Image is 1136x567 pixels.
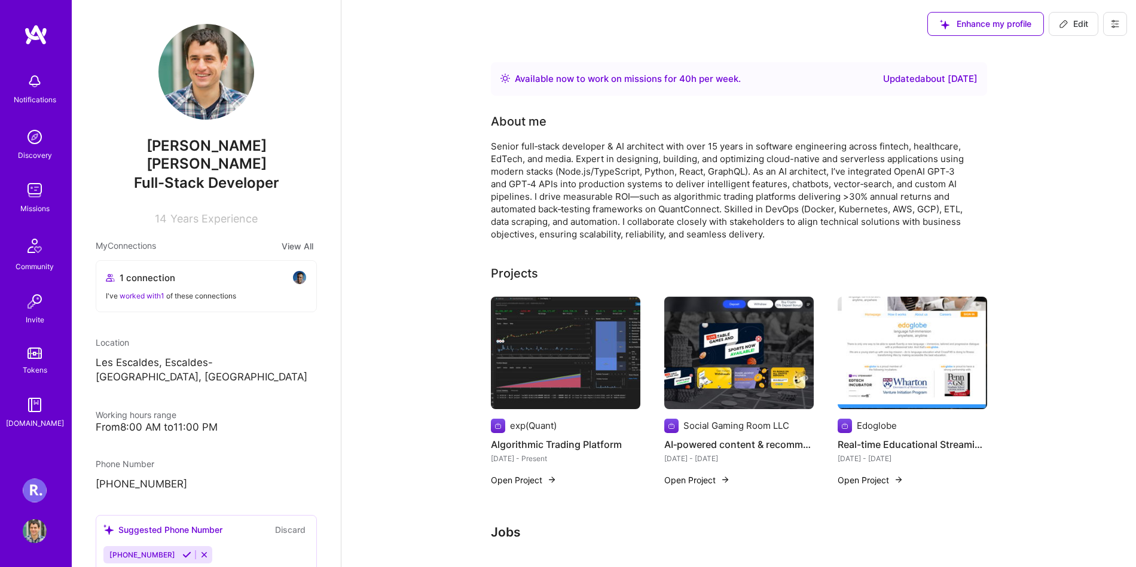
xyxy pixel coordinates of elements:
div: [DATE] - Present [491,452,640,465]
div: exp(Quant) [510,419,557,432]
span: 1 connection [120,272,175,284]
h3: Jobs [491,525,987,539]
div: Suggested Phone Number [103,523,222,536]
button: Open Project [838,474,903,486]
div: [DOMAIN_NAME] [6,417,64,429]
h4: Algorithmic Trading Platform [491,437,640,452]
img: AI‑powered content & recommendation SaaS [664,297,814,409]
span: Working hours range [96,410,176,420]
div: Social Gaming Room LLC [683,419,789,432]
button: View All [278,239,317,253]
i: Accept [182,550,191,559]
img: Invite [23,289,47,313]
div: About me [491,112,546,130]
img: guide book [23,393,47,417]
i: Reject [200,550,209,559]
div: Discovery [18,149,52,161]
span: 40 [679,73,691,84]
span: Years Experience [170,212,258,225]
button: Edit [1049,12,1098,36]
img: Company logo [664,419,679,433]
img: tokens [28,347,42,359]
div: Updated about [DATE] [883,72,978,86]
img: arrow-right [547,475,557,484]
p: Les Escaldes, Escaldes-[GEOGRAPHIC_DATA], [GEOGRAPHIC_DATA] [96,356,317,385]
button: 1 connectionavatarI've worked with1 of these connections [96,260,317,312]
img: User Avatar [23,519,47,543]
div: Missions [20,202,50,215]
div: Senior full‑stack developer & AI architect with over 15 years in software engineering across fint... [491,140,969,240]
img: arrow-right [720,475,730,484]
span: Edit [1059,18,1088,30]
span: My Connections [96,239,156,253]
img: Community [20,231,49,260]
img: User Avatar [158,24,254,120]
span: [PHONE_NUMBER] [109,550,175,559]
button: Open Project [491,474,557,486]
div: Community [16,260,54,273]
i: icon Collaborator [106,273,115,282]
div: Tokens [23,364,47,376]
button: Discard [271,523,309,536]
img: logo [24,24,48,45]
span: Enhance my profile [940,18,1031,30]
div: Available now to work on missions for h per week . [515,72,741,86]
button: Enhance my profile [927,12,1044,36]
a: User Avatar [20,519,50,543]
span: Full-Stack Developer [134,174,279,191]
h4: Real-time Educational Streaming Platform [838,437,987,452]
div: Notifications [14,93,56,106]
div: Projects [491,264,538,282]
div: [DATE] - [DATE] [838,452,987,465]
button: Open Project [664,474,730,486]
div: [DATE] - [DATE] [664,452,814,465]
img: Company logo [838,419,852,433]
p: [PHONE_NUMBER] [96,477,317,492]
div: From 8:00 AM to 11:00 PM [96,421,317,434]
img: Company logo [491,419,505,433]
span: Phone Number [96,459,154,469]
img: teamwork [23,178,47,202]
span: [PERSON_NAME] [PERSON_NAME] [96,137,317,173]
img: bell [23,69,47,93]
span: worked with 1 [120,291,164,300]
img: avatar [292,270,307,285]
h4: AI‑powered content & recommendation SaaS [664,437,814,452]
img: Algorithmic Trading Platform [491,297,640,409]
a: Roger Healthcare: Team for Clinical Intake Platform [20,478,50,502]
div: Invite [26,313,44,326]
div: Edoglobe [857,419,897,432]
img: Availability [500,74,510,83]
i: icon SuggestedTeams [103,525,114,535]
img: arrow-right [894,475,903,484]
i: icon SuggestedTeams [940,20,949,29]
img: Real-time Educational Streaming Platform [838,297,987,409]
div: Location [96,336,317,349]
span: 14 [155,212,167,225]
img: Roger Healthcare: Team for Clinical Intake Platform [23,478,47,502]
div: I've of these connections [106,289,307,302]
img: discovery [23,125,47,149]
